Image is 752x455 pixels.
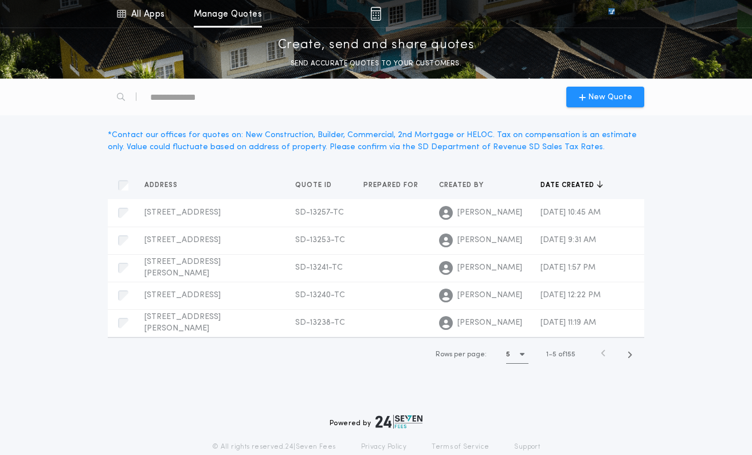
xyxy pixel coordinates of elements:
span: [STREET_ADDRESS][PERSON_NAME] [144,258,221,278]
button: Date created [540,180,603,191]
span: [STREET_ADDRESS] [144,208,221,217]
span: [DATE] 10:45 AM [540,208,601,217]
button: Created by [439,180,492,191]
button: Quote ID [295,180,340,191]
span: of 155 [558,349,575,360]
span: Rows per page: [436,351,487,358]
span: Quote ID [295,181,334,190]
p: SEND ACCURATE QUOTES TO YOUR CUSTOMERS. [291,58,461,69]
span: [DATE] 12:22 PM [540,291,601,300]
a: Privacy Policy [361,442,407,452]
span: [STREET_ADDRESS] [144,291,221,300]
span: [STREET_ADDRESS][PERSON_NAME] [144,313,221,333]
h1: 5 [506,349,510,360]
span: SD-13238-TC [295,318,345,327]
span: Created by [439,181,486,190]
span: [PERSON_NAME] [457,290,522,301]
img: img [370,7,381,21]
span: New Quote [588,91,632,103]
img: vs-icon [587,8,636,20]
button: 5 [506,345,528,364]
span: SD-13241-TC [295,263,343,272]
span: [DATE] 1:57 PM [540,263,596,272]
span: [PERSON_NAME] [457,262,522,274]
span: [PERSON_NAME] [457,235,522,246]
span: Date created [540,181,597,190]
span: 1 [546,351,549,358]
a: Support [514,442,540,452]
span: SD-13253-TC [295,236,345,244]
p: © All rights reserved. 24|Seven Fees [212,442,336,452]
span: [STREET_ADDRESS] [144,236,221,244]
span: 5 [553,351,557,358]
button: Address [144,180,186,191]
div: * Contact our offices for quotes on: New Construction, Builder, Commercial, 2nd Mortgage or HELOC... [108,129,644,153]
span: [PERSON_NAME] [457,317,522,329]
p: Create, send and share quotes [278,36,475,55]
img: logo [375,415,422,429]
button: New Quote [566,87,644,107]
span: SD-13240-TC [295,291,345,300]
a: Terms of Service [432,442,489,452]
span: [DATE] 11:19 AM [540,318,596,327]
div: Powered by [330,415,422,429]
span: Prepared for [363,181,421,190]
span: SD-13257-TC [295,208,344,217]
span: [DATE] 9:31 AM [540,236,596,244]
span: [PERSON_NAME] [457,207,522,219]
span: Address [144,181,180,190]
